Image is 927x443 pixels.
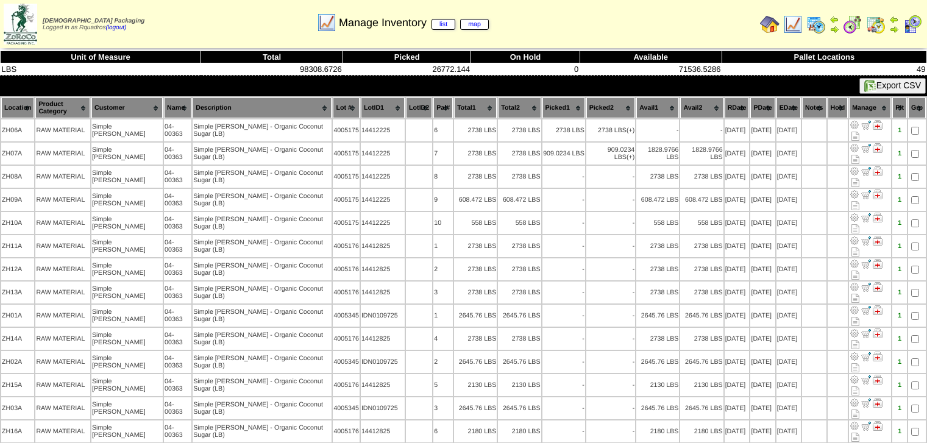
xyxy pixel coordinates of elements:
div: (+) [627,154,634,161]
td: RAW MATERIAL [35,143,90,165]
td: [DATE] [776,143,801,165]
td: Simple [PERSON_NAME] - Organic Coconut Sugar (LB) [193,258,332,280]
td: 2 [433,258,453,280]
td: [DATE] [725,258,750,280]
td: [DATE] [725,143,750,165]
td: - [542,189,585,211]
td: - [542,258,585,280]
td: [DATE] [750,328,775,350]
td: 14412825 [361,328,405,350]
div: 1 [893,289,906,296]
td: [DATE] [776,166,801,188]
th: Plt [892,97,907,118]
td: ZH06A [1,119,34,141]
td: 10 [433,212,453,234]
td: 2738 LBS [680,235,723,257]
img: Adjust [850,259,859,269]
th: On Hold [471,51,580,63]
td: ZH11A [1,235,34,257]
i: Note [851,201,859,210]
td: 558 LBS [636,212,679,234]
img: Manage Hold [873,375,883,385]
td: 2738 LBS [680,258,723,280]
img: Manage Hold [873,259,883,269]
th: Picked1 [542,97,585,118]
td: [DATE] [725,212,750,234]
td: 2738 LBS [542,119,585,141]
td: [DATE] [725,282,750,303]
img: Adjust [850,352,859,361]
td: RAW MATERIAL [35,166,90,188]
img: Move [861,120,871,130]
td: [DATE] [776,328,801,350]
td: [DATE] [750,143,775,165]
td: 608.472 LBS [454,189,497,211]
img: home.gif [760,15,780,34]
td: [DATE] [776,119,801,141]
td: RAW MATERIAL [35,282,90,303]
td: 1828.9766 LBS [680,143,723,165]
td: [DATE] [750,212,775,234]
td: - [586,189,636,211]
td: 2738 LBS [498,143,541,165]
td: Simple [PERSON_NAME] - Organic Coconut Sugar (LB) [193,189,332,211]
td: 2738 LBS [454,235,497,257]
img: Move [861,282,871,292]
img: zoroco-logo-small.webp [4,4,37,44]
img: line_graph.gif [317,13,336,32]
td: 14412825 [361,282,405,303]
th: Total2 [498,97,541,118]
td: [DATE] [725,328,750,350]
td: - [542,328,585,350]
td: 558 LBS [498,212,541,234]
td: Simple [PERSON_NAME] [91,119,163,141]
img: Manage Hold [873,120,883,130]
span: Logged in as Rquadros [43,18,144,31]
th: Manage [849,97,891,118]
i: Note [851,247,859,257]
td: Simple [PERSON_NAME] - Organic Coconut Sugar (LB) [193,305,332,327]
img: excel.gif [864,80,876,92]
td: 14412225 [361,212,405,234]
td: 14412225 [361,143,405,165]
td: 4005176 [333,258,360,280]
td: Simple [PERSON_NAME] [91,351,163,373]
th: Hold [828,97,848,118]
td: 26772.144 [343,63,471,76]
td: [DATE] [776,189,801,211]
img: Manage Hold [873,236,883,246]
td: 4005176 [333,328,360,350]
th: PDate [750,97,775,118]
td: - [586,305,636,327]
td: Simple [PERSON_NAME] [91,212,163,234]
td: 04-00363 [164,212,191,234]
td: 9 [433,189,453,211]
td: 608.472 LBS [498,189,541,211]
td: 2738 LBS [454,166,497,188]
img: calendarinout.gif [866,15,886,34]
td: RAW MATERIAL [35,258,90,280]
div: (+) [627,127,634,134]
th: Product Category [35,97,90,118]
th: Description [193,97,332,118]
td: 4 [433,328,453,350]
td: ZH12A [1,258,34,280]
td: 2738 LBS [454,119,497,141]
img: Adjust [850,282,859,292]
img: Manage Hold [873,398,883,408]
td: [DATE] [725,166,750,188]
td: [DATE] [750,258,775,280]
th: Total [201,51,343,63]
img: Move [861,259,871,269]
td: 2738 LBS [454,328,497,350]
th: Avail2 [680,97,723,118]
td: 608.472 LBS [636,189,679,211]
img: Move [861,166,871,176]
i: Note [851,224,859,233]
td: RAW MATERIAL [35,189,90,211]
td: 04-00363 [164,235,191,257]
td: 71536.5286 [580,63,722,76]
img: arrowright.gif [889,24,899,34]
img: Adjust [850,190,859,199]
td: LBS [1,63,201,76]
